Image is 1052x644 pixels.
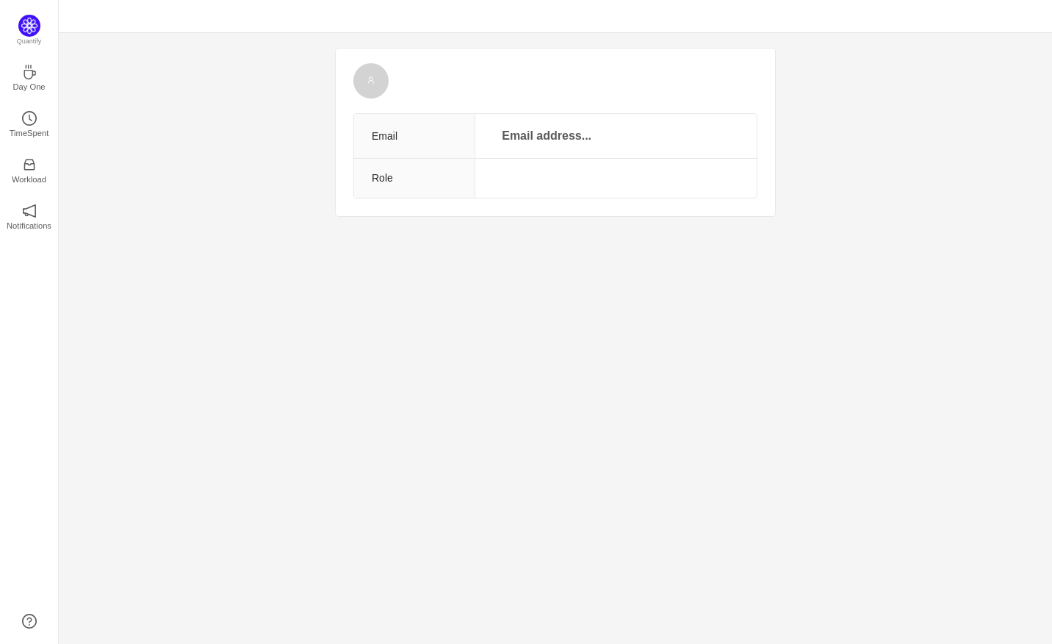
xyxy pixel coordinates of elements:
[22,69,37,84] a: icon: coffeeDay One
[22,162,37,176] a: icon: inboxWorkload
[12,173,46,186] p: Workload
[493,126,600,146] p: Email address...
[10,126,49,140] p: TimeSpent
[12,80,45,93] p: Day One
[22,157,37,172] i: icon: inbox
[17,37,42,47] p: Quantify
[354,159,475,198] th: Role
[18,15,40,37] img: Quantify
[22,208,37,223] a: icon: notificationNotifications
[7,219,51,232] p: Notifications
[367,76,375,84] i: icon: user
[22,111,37,126] i: icon: clock-circle
[354,114,475,159] th: Email
[22,614,37,629] a: icon: question-circle
[22,204,37,218] i: icon: notification
[22,65,37,79] i: icon: coffee
[22,115,37,130] a: icon: clock-circleTimeSpent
